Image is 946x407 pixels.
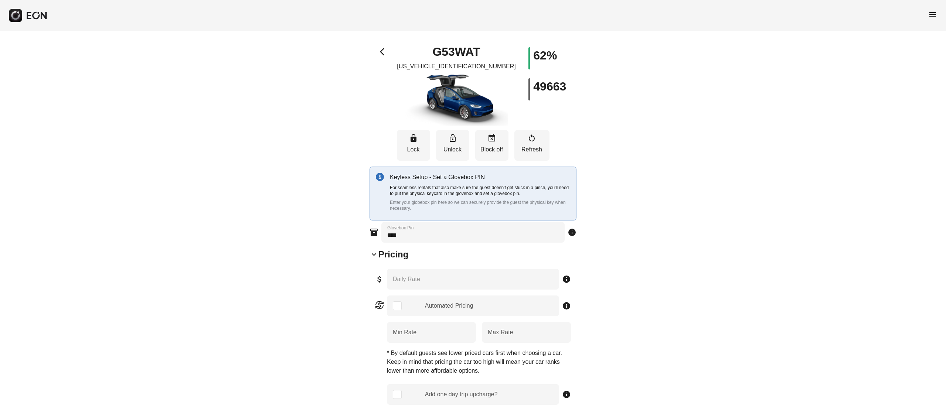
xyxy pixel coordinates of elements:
[436,130,469,161] button: Unlock
[475,130,508,161] button: Block off
[405,74,508,126] img: car
[440,145,466,154] p: Unlock
[397,130,430,161] button: Lock
[527,134,536,143] span: restart_alt
[370,228,378,237] span: inventory_2
[387,349,571,375] p: * By default guests see lower priced cars first when choosing a car. Keep in mind that pricing th...
[533,82,566,91] h1: 49663
[378,249,408,260] h2: Pricing
[448,134,457,143] span: lock_open
[375,301,384,309] span: currency_exchange
[533,51,557,60] h1: 62%
[393,328,416,337] label: Min Rate
[425,390,498,399] div: Add one day trip upcharge?
[568,228,576,237] span: info
[397,62,516,71] p: [US_VEHICLE_IDENTIFICATION_NUMBER]
[409,134,418,143] span: lock
[376,173,384,181] img: info
[380,47,389,56] span: arrow_back_ios
[390,199,570,211] p: Enter your globebox pin here so we can securely provide the guest the physical key when necessary.
[562,301,571,310] span: info
[370,250,378,259] span: keyboard_arrow_down
[518,145,546,154] p: Refresh
[401,145,426,154] p: Lock
[387,225,414,231] label: Glovebox Pin
[562,390,571,399] span: info
[425,301,473,310] div: Automated Pricing
[562,275,571,284] span: info
[487,134,496,143] span: event_busy
[390,185,570,196] p: For seamless rentals that also make sure the guest doesn’t get stuck in a pinch, you’ll need to p...
[479,145,505,154] p: Block off
[928,10,937,19] span: menu
[375,275,384,284] span: attach_money
[390,173,570,182] p: Keyless Setup - Set a Glovebox PIN
[432,47,480,56] h1: G53WAT
[514,130,549,161] button: Refresh
[488,328,513,337] label: Max Rate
